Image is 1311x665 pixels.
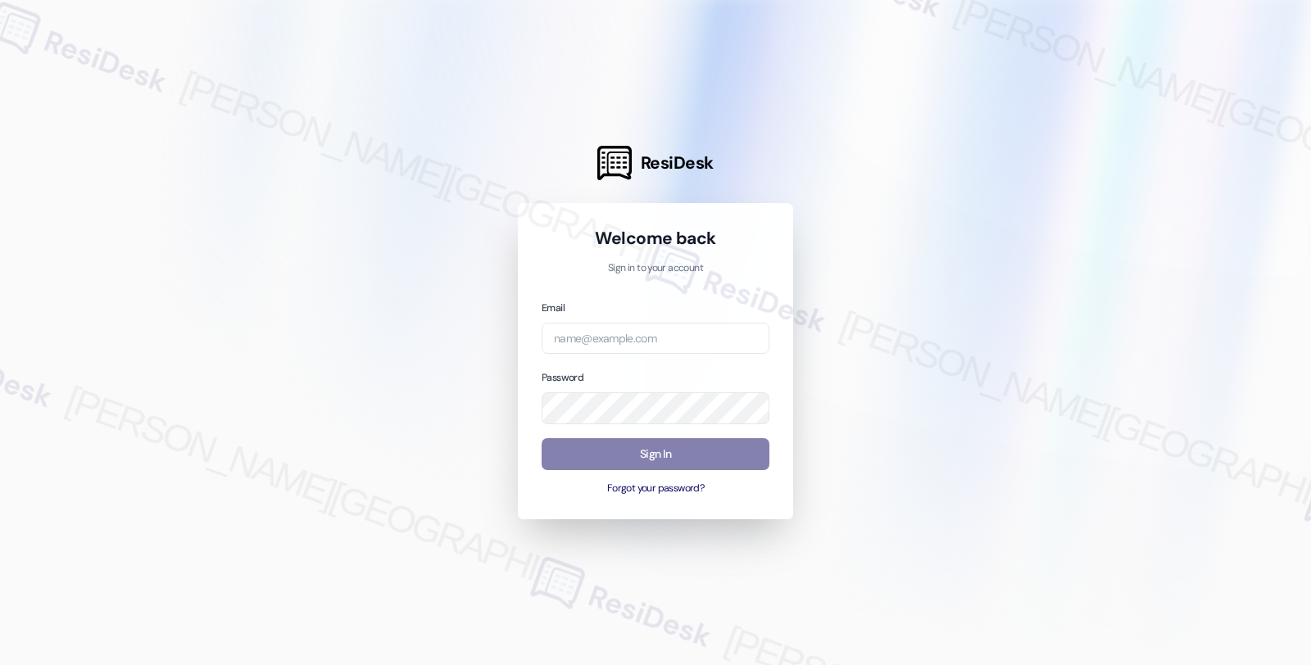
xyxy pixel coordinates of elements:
[542,482,769,496] button: Forgot your password?
[542,323,769,355] input: name@example.com
[542,227,769,250] h1: Welcome back
[542,371,583,384] label: Password
[597,146,632,180] img: ResiDesk Logo
[542,261,769,276] p: Sign in to your account
[641,152,714,174] span: ResiDesk
[542,301,565,314] label: Email
[542,438,769,470] button: Sign In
